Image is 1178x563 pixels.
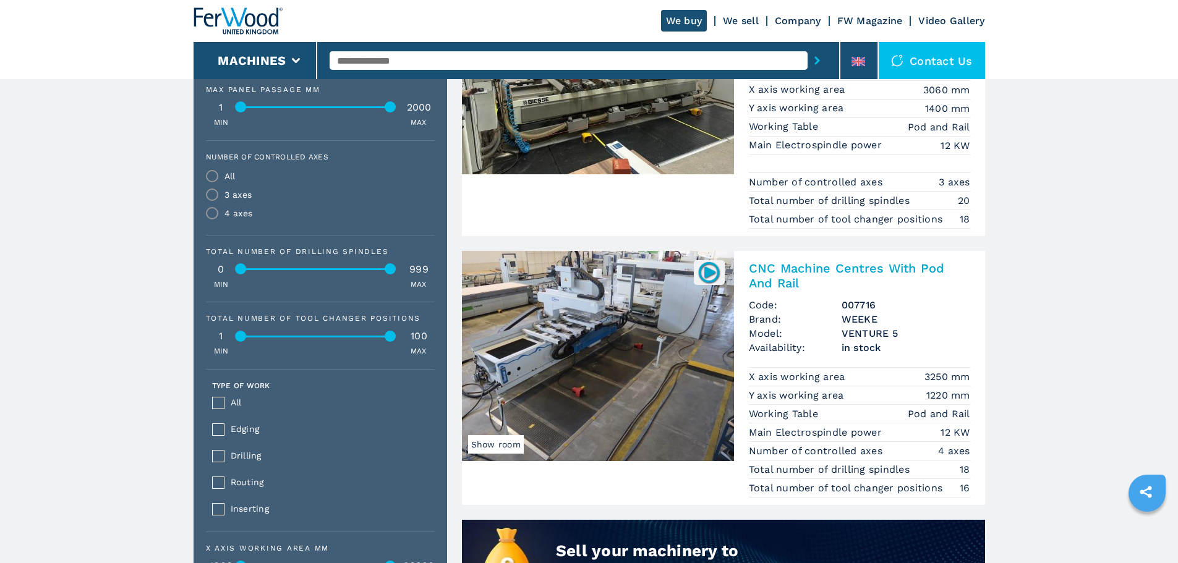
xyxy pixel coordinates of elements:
[939,175,970,189] em: 3 axes
[960,481,970,495] em: 16
[941,138,970,153] em: 12 KW
[924,370,970,384] em: 3250 mm
[462,251,734,461] img: CNC Machine Centres With Pod And Rail WEEKE VENTURE 5
[404,103,435,112] div: 2000
[468,435,524,454] span: Show room
[231,502,427,516] span: Inserting
[926,388,970,402] em: 1220 mm
[1125,507,1169,554] iframe: Chat
[808,46,827,75] button: submit-button
[214,346,229,357] p: MIN
[842,326,970,341] h3: VENTURE 5
[697,260,721,284] img: 007716
[206,248,435,255] div: Total number of drilling spindles
[879,42,985,79] div: Contact us
[214,279,229,290] p: MIN
[749,213,946,226] p: Total number of tool changer positions
[404,265,435,274] div: 999
[206,331,237,341] div: 1
[842,298,970,312] h3: 007716
[224,209,253,218] div: 4 axes
[749,312,842,326] span: Brand:
[749,407,822,421] p: Working Table
[404,331,435,341] div: 100
[908,407,970,421] em: Pod and Rail
[224,172,236,180] div: All
[749,261,970,290] h2: CNC Machine Centres With Pod And Rail
[749,176,886,189] p: Number of controlled axes
[923,83,970,97] em: 3060 mm
[749,298,842,312] span: Code:
[218,53,286,68] button: Machines
[749,83,848,96] p: X axis working area
[908,120,970,134] em: Pod and Rail
[206,103,237,112] div: 1
[891,54,903,67] img: Contact us
[214,117,229,128] p: MIN
[749,326,842,341] span: Model:
[842,341,970,355] span: in stock
[231,422,427,436] span: Edging
[749,370,848,384] p: X axis working area
[1130,476,1161,507] a: sharethis
[206,86,435,93] div: Max panel passage mm
[960,212,970,226] em: 18
[231,475,427,489] span: Routing
[749,426,886,439] p: Main Electrospindle power
[941,425,970,439] em: 12 KW
[723,15,759,27] a: We sell
[411,117,427,128] p: MAX
[661,10,707,32] a: We buy
[231,449,427,463] span: Drilling
[925,101,970,116] em: 1400 mm
[749,138,886,152] p: Main Electrospindle power
[749,463,913,476] p: Total number of drilling spindles
[842,312,970,326] h3: WEEKE
[938,444,970,458] em: 4 axes
[749,389,847,402] p: Y axis working area
[749,101,847,115] p: Y axis working area
[206,544,435,552] div: X axis working area mm
[206,265,237,274] div: 0
[749,444,886,458] p: Number of controlled axes
[958,193,970,208] em: 20
[224,190,252,199] div: 3 axes
[749,194,913,208] p: Total number of drilling spindles
[462,251,985,505] a: CNC Machine Centres With Pod And Rail WEEKE VENTURE 5Show room007716CNC Machine Centres With Pod ...
[206,153,427,161] label: Number of controlled axes
[749,481,946,495] p: Total number of tool changer positions
[411,346,427,357] p: MAX
[775,15,821,27] a: Company
[749,120,822,133] p: Working Table
[960,462,970,476] em: 18
[837,15,903,27] a: FW Magazine
[194,7,283,35] img: Ferwood
[411,279,427,290] p: MAX
[918,15,984,27] a: Video Gallery
[206,315,435,322] div: Total number of tool changer positions
[749,341,842,355] span: Availability:
[231,396,427,410] span: All
[212,382,270,389] label: Type of work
